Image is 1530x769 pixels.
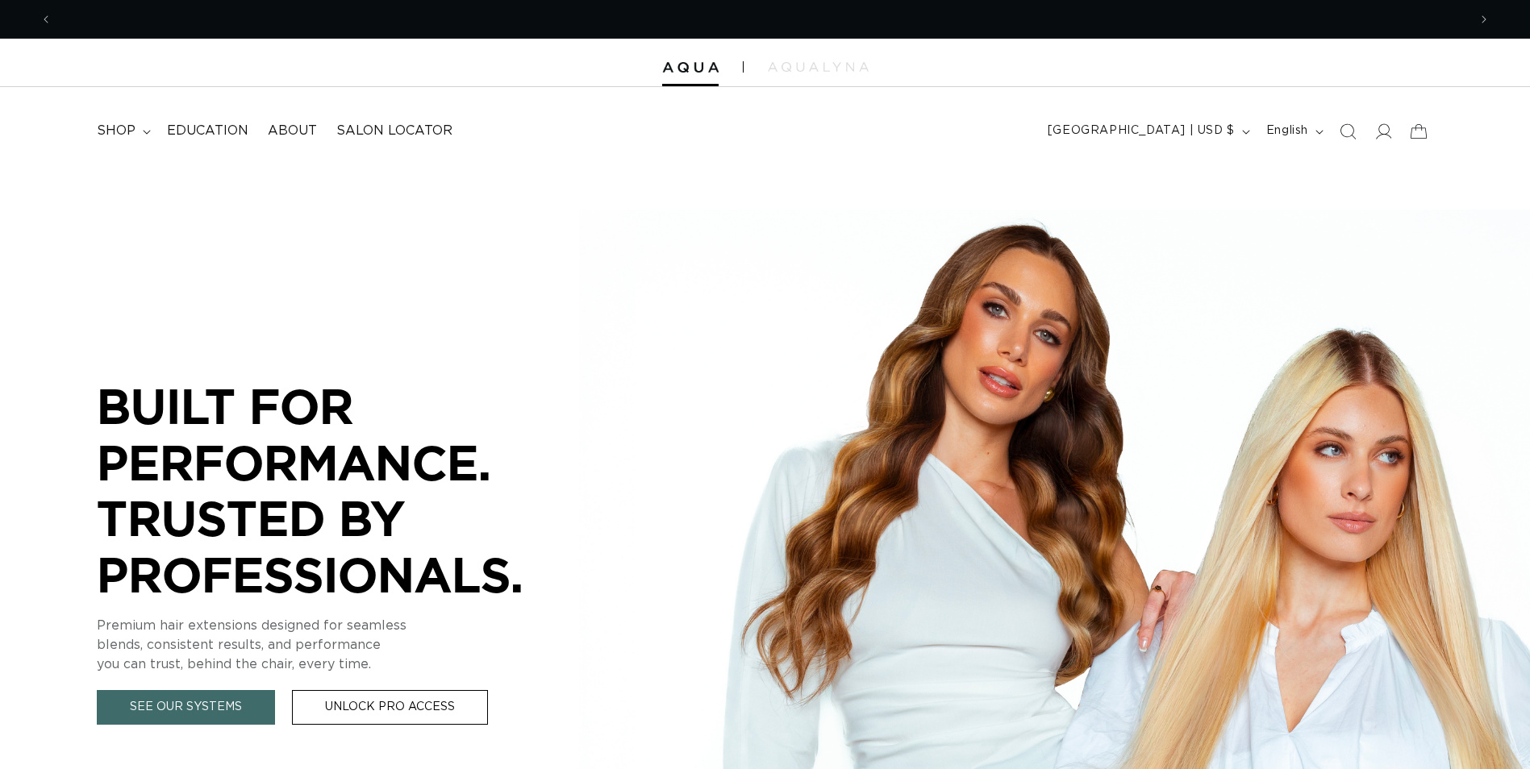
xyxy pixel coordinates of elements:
img: Aqua Hair Extensions [662,62,719,73]
span: [GEOGRAPHIC_DATA] | USD $ [1048,123,1235,139]
summary: shop [87,113,157,149]
span: shop [97,123,135,139]
button: Next announcement [1466,4,1502,35]
button: [GEOGRAPHIC_DATA] | USD $ [1038,116,1257,147]
p: Premium hair extensions designed for seamless blends, consistent results, and performance you can... [97,616,581,674]
a: About [258,113,327,149]
a: Unlock Pro Access [292,690,488,725]
summary: Search [1330,114,1365,149]
a: Salon Locator [327,113,462,149]
button: Previous announcement [28,4,64,35]
p: BUILT FOR PERFORMANCE. TRUSTED BY PROFESSIONALS. [97,378,581,602]
button: English [1257,116,1330,147]
span: Salon Locator [336,123,452,139]
span: Education [167,123,248,139]
img: aqualyna.com [768,62,869,72]
a: See Our Systems [97,690,275,725]
span: About [268,123,317,139]
span: English [1266,123,1308,139]
a: Education [157,113,258,149]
